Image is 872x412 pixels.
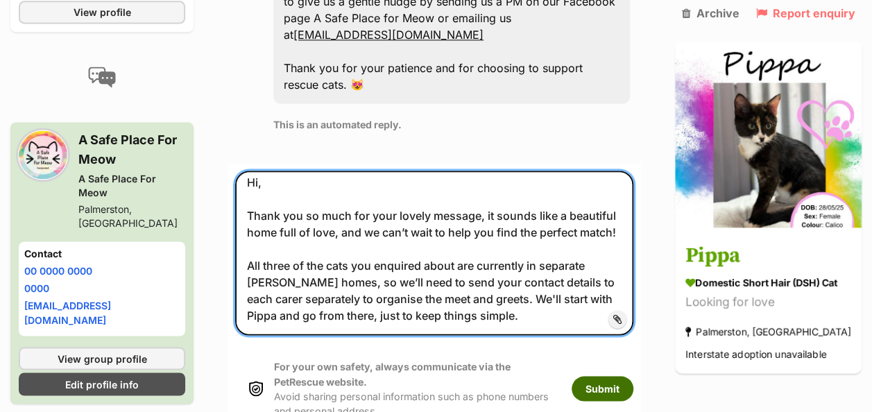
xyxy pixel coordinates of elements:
a: Pippa Domestic Short Hair (DSH) Cat Looking for love Palmerston, [GEOGRAPHIC_DATA] Interstate ado... [675,230,862,373]
p: This is an automated reply. [273,117,630,132]
a: Edit profile info [19,373,185,396]
a: View group profile [19,347,185,370]
a: Report enquiry [756,7,855,19]
strong: For your own safety, always communicate via the PetRescue website. [274,360,511,386]
img: A Safe Place For Meow profile pic [19,131,67,180]
h3: A Safe Place For Meow [78,131,185,170]
div: Looking for love [685,293,851,311]
div: A Safe Place For Meow [78,173,185,200]
a: View profile [19,1,185,24]
img: Pippa [675,40,862,227]
h3: Pippa [685,240,851,271]
div: Domestic Short Hair (DSH) Cat [685,275,851,289]
a: 0000 [24,283,49,295]
button: Submit [572,376,633,401]
img: conversation-icon-4a6f8262b818ee0b60e3300018af0b2d0b884aa5de6e9bcb8d3d4eeb1a70a7c4.svg [88,67,116,88]
h4: Contact [24,248,180,261]
a: [EMAIL_ADDRESS][DOMAIN_NAME] [24,300,111,327]
a: Archive [681,7,739,19]
span: Edit profile info [65,377,139,392]
span: Interstate adoption unavailable [685,347,826,359]
span: View profile [74,6,131,20]
a: [EMAIL_ADDRESS][DOMAIN_NAME] [293,28,484,42]
div: Palmerston, [GEOGRAPHIC_DATA] [78,203,185,231]
div: Palmerston, [GEOGRAPHIC_DATA] [685,322,851,341]
a: 00 0000 0000 [24,266,92,277]
span: View group profile [58,352,147,366]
